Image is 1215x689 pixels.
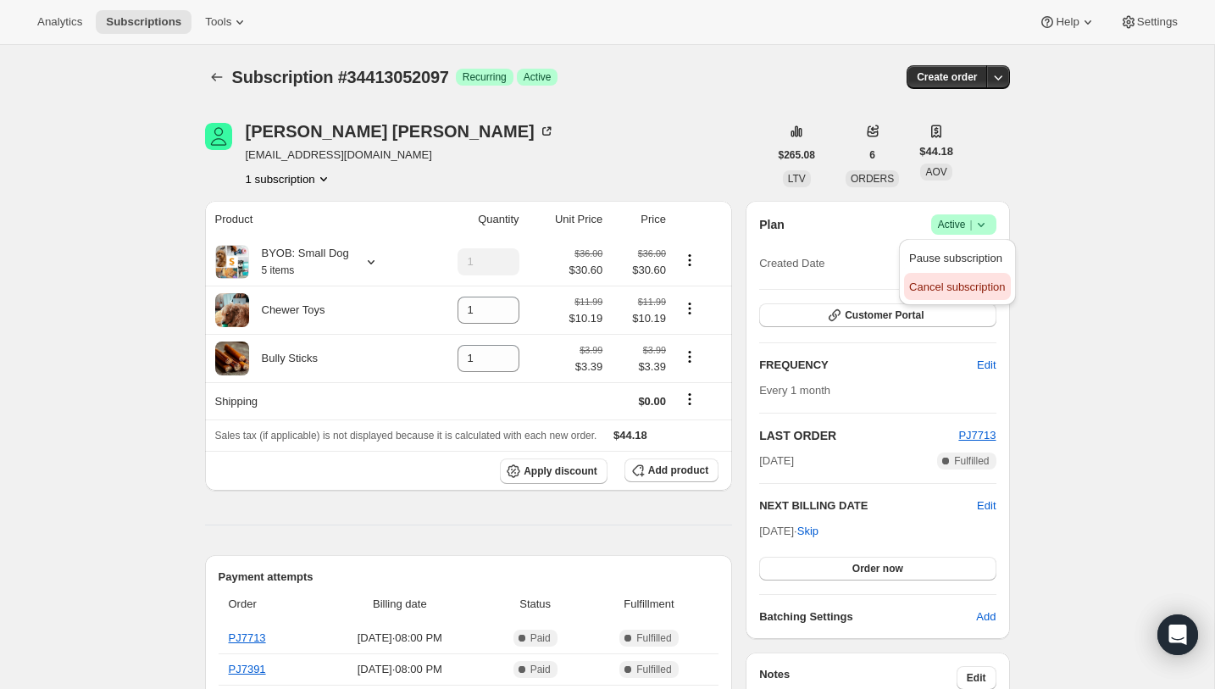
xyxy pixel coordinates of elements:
span: $10.19 [613,310,666,327]
button: PJ7713 [958,427,996,444]
h2: LAST ORDER [759,427,958,444]
th: Unit Price [524,201,608,238]
div: Open Intercom Messenger [1157,614,1198,655]
span: AOV [925,166,946,178]
span: | [969,218,972,231]
th: Quantity [420,201,524,238]
span: Every 1 month [759,384,830,397]
button: Subscriptions [205,65,229,89]
small: $11.99 [638,297,666,307]
span: Paid [530,631,551,645]
span: Subscription #34413052097 [232,68,449,86]
span: Analytics [37,15,82,29]
button: Order now [759,557,996,581]
small: $36.00 [574,248,602,258]
span: [DATE] [759,453,794,470]
span: Active [938,216,990,233]
button: Analytics [27,10,92,34]
button: Product actions [676,299,703,318]
span: Fulfilled [636,663,671,676]
span: $30.60 [569,262,602,279]
button: Create order [907,65,987,89]
div: BYOB: Small Dog [249,245,349,279]
button: 6 [859,143,885,167]
span: $44.18 [613,429,647,442]
span: Edit [977,357,996,374]
span: [DATE] · [759,525,818,537]
span: Cancel subscription [909,281,1005,293]
div: Chewer Toys [249,302,325,319]
span: Tools [205,15,231,29]
span: Edit [967,671,986,685]
span: Skip [797,523,818,540]
span: [EMAIL_ADDRESS][DOMAIN_NAME] [246,147,555,164]
span: Customer Portal [845,308,924,322]
span: $3.39 [613,358,666,375]
span: Lisa Ingram [205,123,232,150]
span: Add product [648,464,708,477]
button: Product actions [676,251,703,269]
button: Skip [787,518,829,545]
span: [DATE] · 08:00 PM [319,661,481,678]
a: PJ7391 [229,663,266,675]
button: Shipping actions [676,390,703,408]
th: Product [205,201,420,238]
button: Product actions [246,170,332,187]
span: Fulfilled [954,454,989,468]
span: Fulfilled [636,631,671,645]
a: PJ7713 [229,631,266,644]
span: Created Date [759,255,824,272]
img: product img [215,245,249,279]
span: LTV [788,173,806,185]
button: Cancel subscription [904,273,1010,300]
span: Settings [1137,15,1178,29]
span: $10.19 [569,310,602,327]
button: Product actions [676,347,703,366]
span: [DATE] · 08:00 PM [319,630,481,647]
th: Order [219,586,314,623]
th: Shipping [205,382,420,420]
div: Bully Sticks [249,350,318,367]
span: Fulfillment [590,596,708,613]
button: Subscriptions [96,10,191,34]
span: Order now [852,562,903,575]
button: Pause subscription [904,244,1010,271]
span: $265.08 [779,148,815,162]
span: Billing date [319,596,481,613]
button: $265.08 [768,143,825,167]
button: Add product [624,458,718,482]
h2: Payment attempts [219,569,719,586]
span: Active [524,70,552,84]
span: Sales tax (if applicable) is not displayed because it is calculated with each new order. [215,430,597,442]
span: $3.39 [575,358,603,375]
span: 6 [869,148,875,162]
button: Edit [967,352,1006,379]
button: Tools [195,10,258,34]
small: 5 items [262,264,295,276]
h2: FREQUENCY [759,357,977,374]
button: Apply discount [500,458,607,484]
small: $11.99 [574,297,602,307]
span: Add [976,608,996,625]
span: Pause subscription [909,252,1002,264]
button: Customer Portal [759,303,996,327]
span: Paid [530,663,551,676]
img: product img [215,342,249,375]
span: Status [491,596,580,613]
th: Price [607,201,671,238]
h2: NEXT BILLING DATE [759,497,977,514]
span: $0.00 [638,395,666,408]
div: [PERSON_NAME] [PERSON_NAME] [246,123,555,140]
span: Apply discount [524,464,597,478]
img: product img [215,293,249,327]
span: $44.18 [919,143,953,160]
span: Create order [917,70,977,84]
button: Edit [977,497,996,514]
small: $3.99 [580,345,602,355]
span: Subscriptions [106,15,181,29]
span: PJ7713 [958,429,996,442]
span: $30.60 [613,262,666,279]
span: Help [1056,15,1079,29]
small: $36.00 [638,248,666,258]
span: ORDERS [851,173,894,185]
